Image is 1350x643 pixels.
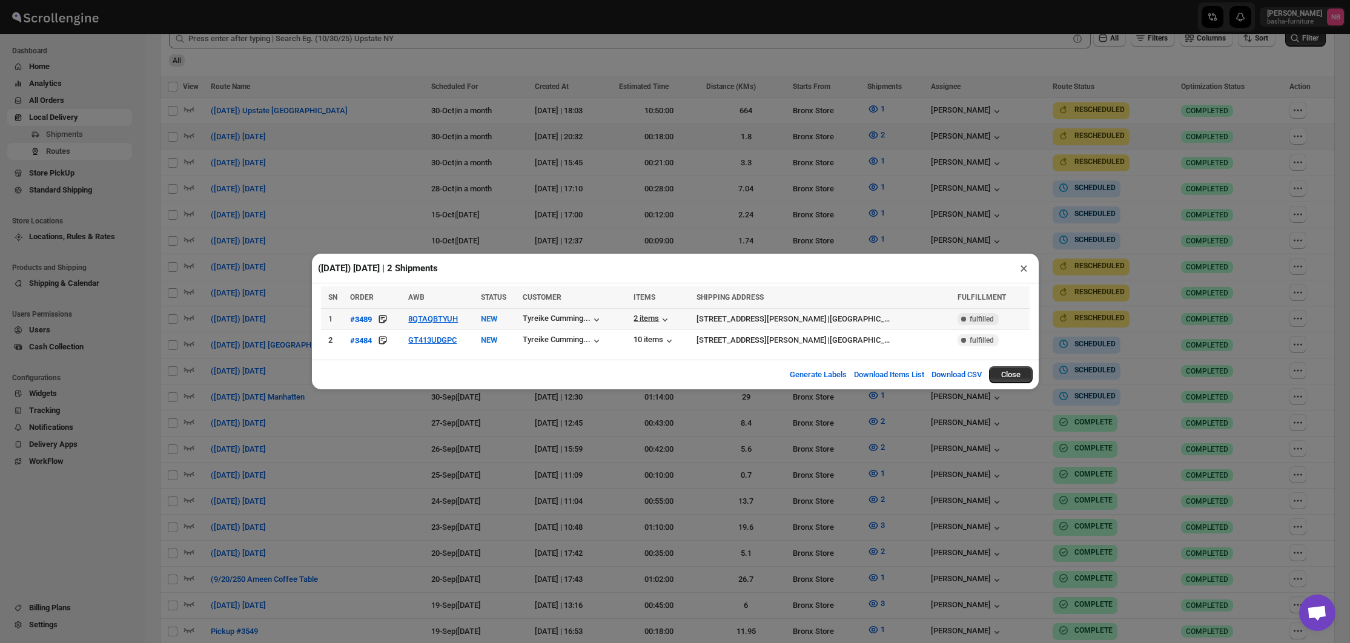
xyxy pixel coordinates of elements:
td: 2 [321,330,346,351]
span: ORDER [350,293,374,302]
button: Download Items List [847,363,931,387]
div: Open chat [1299,595,1335,631]
button: × [1015,260,1033,277]
button: 2 items [634,314,671,326]
button: Download CSV [924,363,989,387]
div: [STREET_ADDRESS][PERSON_NAME] [697,334,827,346]
button: GT413UDGPC [408,335,457,345]
div: [GEOGRAPHIC_DATA] [830,313,894,325]
h2: ([DATE]) [DATE] | 2 Shipments [318,262,438,274]
button: #3489 [350,313,372,325]
div: [STREET_ADDRESS][PERSON_NAME] [697,313,827,325]
span: STATUS [481,293,506,302]
span: FULFILLMENT [958,293,1006,302]
button: Close [989,366,1033,383]
button: Generate Labels [783,363,854,387]
td: 1 [321,309,346,330]
span: ITEMS [634,293,655,302]
div: | [697,313,950,325]
button: 8QTAQBTYUH [408,314,458,323]
button: #3484 [350,334,372,346]
span: NEW [481,335,497,345]
span: fulfilled [970,314,994,324]
span: SHIPPING ADDRESS [697,293,764,302]
div: Tyreike Cumming... [523,335,591,344]
button: Tyreike Cumming... [523,335,603,347]
div: [GEOGRAPHIC_DATA] [830,334,894,346]
div: #3484 [350,336,372,345]
span: fulfilled [970,335,994,345]
span: AWB [408,293,425,302]
span: SN [328,293,337,302]
div: | [697,334,950,346]
span: CUSTOMER [523,293,561,302]
div: #3489 [350,315,372,324]
button: 10 items [634,335,675,347]
span: NEW [481,314,497,323]
button: Tyreike Cumming... [523,314,603,326]
div: Tyreike Cumming... [523,314,591,323]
